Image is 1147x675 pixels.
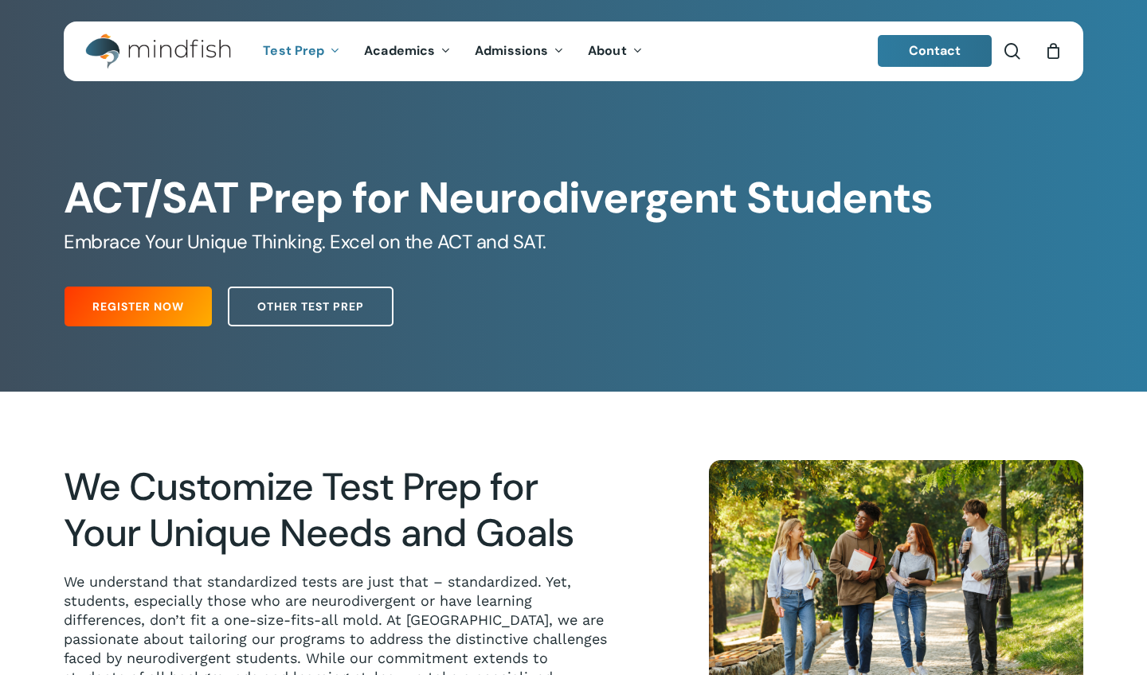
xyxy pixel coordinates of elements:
a: Academics [352,45,463,58]
a: Test Prep [251,45,352,58]
span: Other Test Prep [257,298,364,314]
span: Register Now [92,298,184,314]
span: Admissions [475,42,548,59]
a: Admissions [463,45,576,58]
a: Other Test Prep [228,287,393,326]
h5: Embrace Your Unique Thinking. Excel on the ACT and SAT. [64,229,1083,255]
span: About [588,42,627,59]
a: About [576,45,655,58]
nav: Main Menu [251,21,654,81]
header: Main Menu [64,21,1083,81]
a: Contact [878,35,992,67]
span: Contact [909,42,961,59]
a: Register Now [65,287,212,326]
span: Academics [364,42,435,59]
span: Test Prep [263,42,324,59]
a: Cart [1044,42,1062,60]
h2: We Customize Test Prep for Your Unique Needs and Goals [64,464,613,556]
h1: ACT/SAT Prep for Neurodivergent Students [64,173,1083,224]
